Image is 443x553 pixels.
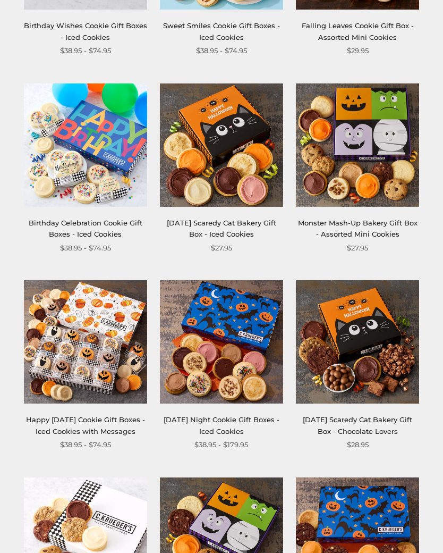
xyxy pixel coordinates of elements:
a: Birthday Wishes Cookie Gift Boxes - Iced Cookies [24,21,147,41]
img: Monster Mash-Up Bakery Gift Box - Assorted Mini Cookies [296,83,419,207]
img: Birthday Celebration Cookie Gift Boxes - Iced Cookies [24,83,147,207]
span: $27.95 [347,242,368,254]
img: Happy Halloween Cookie Gift Boxes - Iced Cookies with Messages [24,280,147,404]
img: Halloween Night Cookie Gift Boxes - Iced Cookies [160,280,283,404]
a: [DATE] Night Cookie Gift Boxes - Iced Cookies [164,415,279,435]
img: Halloween Scaredy Cat Bakery Gift Box - Iced Cookies [160,83,283,207]
span: $38.95 - $179.95 [194,439,248,450]
span: $29.95 [347,45,369,56]
span: $38.95 - $74.95 [60,439,111,450]
span: $38.95 - $74.95 [196,45,247,56]
a: [DATE] Scaredy Cat Bakery Gift Box - Chocolate Lovers [303,415,412,435]
iframe: Sign Up via Text for Offers [8,513,110,544]
a: Monster Mash-Up Bakery Gift Box - Assorted Mini Cookies [298,219,418,238]
a: [DATE] Scaredy Cat Bakery Gift Box - Iced Cookies [167,219,276,238]
a: Falling Leaves Cookie Gift Box - Assorted Mini Cookies [302,21,414,41]
span: $38.95 - $74.95 [60,242,111,254]
a: Happy [DATE] Cookie Gift Boxes - Iced Cookies with Messages [26,415,145,435]
img: Halloween Scaredy Cat Bakery Gift Box - Chocolate Lovers [296,280,419,404]
span: $28.95 [347,439,369,450]
a: Birthday Celebration Cookie Gift Boxes - Iced Cookies [29,219,142,238]
a: Sweet Smiles Cookie Gift Boxes - Iced Cookies [163,21,280,41]
span: $27.95 [211,242,232,254]
span: $38.95 - $74.95 [60,45,111,56]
